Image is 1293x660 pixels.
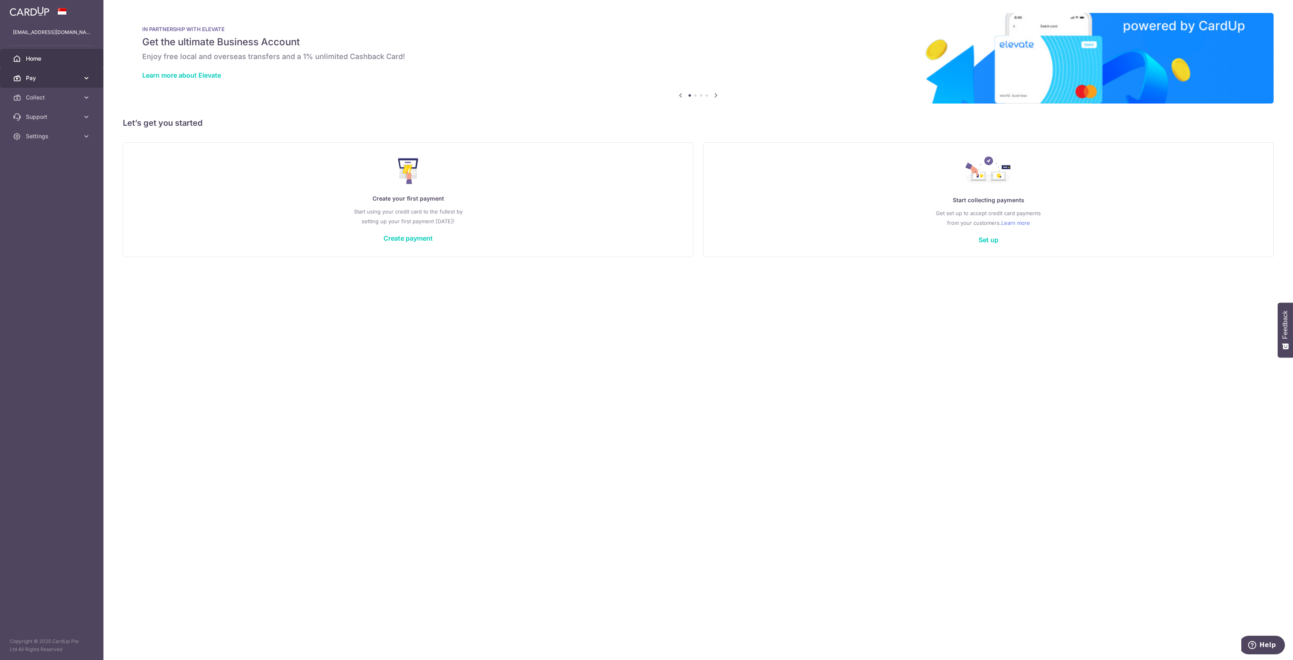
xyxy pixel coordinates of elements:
span: Support [26,113,79,121]
a: Learn more about Elevate [142,71,221,79]
img: Make Payment [398,158,419,184]
iframe: Opens a widget where you can find more information [1241,636,1285,656]
h5: Get the ultimate Business Account [142,36,1254,49]
h5: Let’s get you started [123,116,1274,129]
p: Create your first payment [139,194,677,203]
span: Feedback [1282,311,1289,339]
span: Settings [26,132,79,140]
p: Get set up to accept credit card payments from your customers. [720,208,1257,228]
p: Start using your credit card to the fullest by setting up your first payment [DATE]! [139,207,677,226]
p: IN PARTNERSHIP WITH ELEVATE [142,26,1254,32]
img: Collect Payment [965,157,1011,186]
a: Learn more [1001,218,1030,228]
p: [EMAIL_ADDRESS][DOMAIN_NAME] [13,28,91,36]
button: Feedback - Show survey [1278,302,1293,357]
img: CardUp [10,6,49,16]
p: Start collecting payments [720,195,1257,205]
a: Create payment [383,234,433,242]
h6: Enjoy free local and overseas transfers and a 1% unlimited Cashback Card! [142,52,1254,61]
a: Set up [979,236,998,244]
span: Home [26,55,79,63]
img: Renovation banner [123,13,1274,104]
span: Pay [26,74,79,82]
span: Collect [26,93,79,102]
